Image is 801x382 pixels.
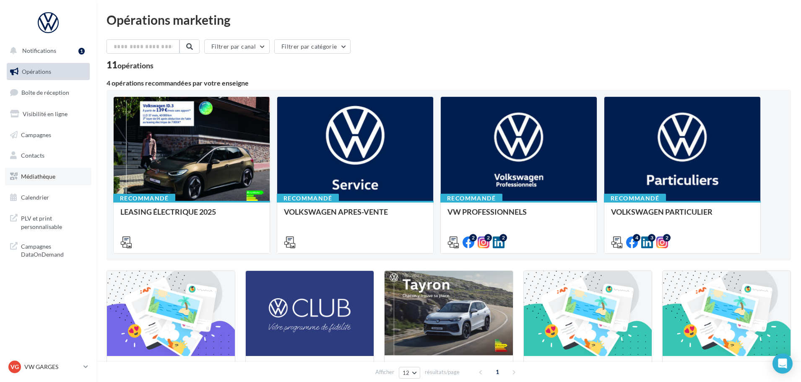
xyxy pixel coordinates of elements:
[484,234,492,242] div: 2
[274,39,351,54] button: Filtrer par catégorie
[469,234,477,242] div: 2
[499,234,507,242] div: 2
[22,68,51,75] span: Opérations
[21,89,69,96] span: Boîte de réception
[113,194,175,203] div: Recommandé
[5,147,91,164] a: Contacts
[5,237,91,262] a: Campagnes DataOnDemand
[648,234,655,242] div: 3
[107,60,153,70] div: 11
[633,234,640,242] div: 4
[204,39,270,54] button: Filtrer par canal
[5,209,91,234] a: PLV et print personnalisable
[117,62,153,69] div: opérations
[5,63,91,81] a: Opérations
[5,126,91,144] a: Campagnes
[491,365,504,379] span: 1
[120,208,263,224] div: LEASING ÉLECTRIQUE 2025
[107,13,791,26] div: Opérations marketing
[22,47,56,54] span: Notifications
[772,353,793,374] div: Open Intercom Messenger
[447,208,590,224] div: VW PROFESSIONNELS
[78,48,85,55] div: 1
[21,213,86,231] span: PLV et print personnalisable
[611,208,754,224] div: VOLKSWAGEN PARTICULIER
[403,369,410,376] span: 12
[23,110,68,117] span: Visibilité en ligne
[21,152,44,159] span: Contacts
[375,368,394,376] span: Afficher
[663,234,671,242] div: 2
[5,83,91,101] a: Boîte de réception
[5,105,91,123] a: Visibilité en ligne
[107,80,791,86] div: 4 opérations recommandées par votre enseigne
[5,168,91,185] a: Médiathèque
[277,194,339,203] div: Recommandé
[604,194,666,203] div: Recommandé
[5,189,91,206] a: Calendrier
[21,131,51,138] span: Campagnes
[21,173,55,180] span: Médiathèque
[10,363,19,371] span: VG
[399,367,420,379] button: 12
[24,363,80,371] p: VW GARGES
[5,42,88,60] button: Notifications 1
[7,359,90,375] a: VG VW GARGES
[440,194,502,203] div: Recommandé
[21,194,49,201] span: Calendrier
[425,368,460,376] span: résultats/page
[284,208,427,224] div: VOLKSWAGEN APRES-VENTE
[21,241,86,259] span: Campagnes DataOnDemand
